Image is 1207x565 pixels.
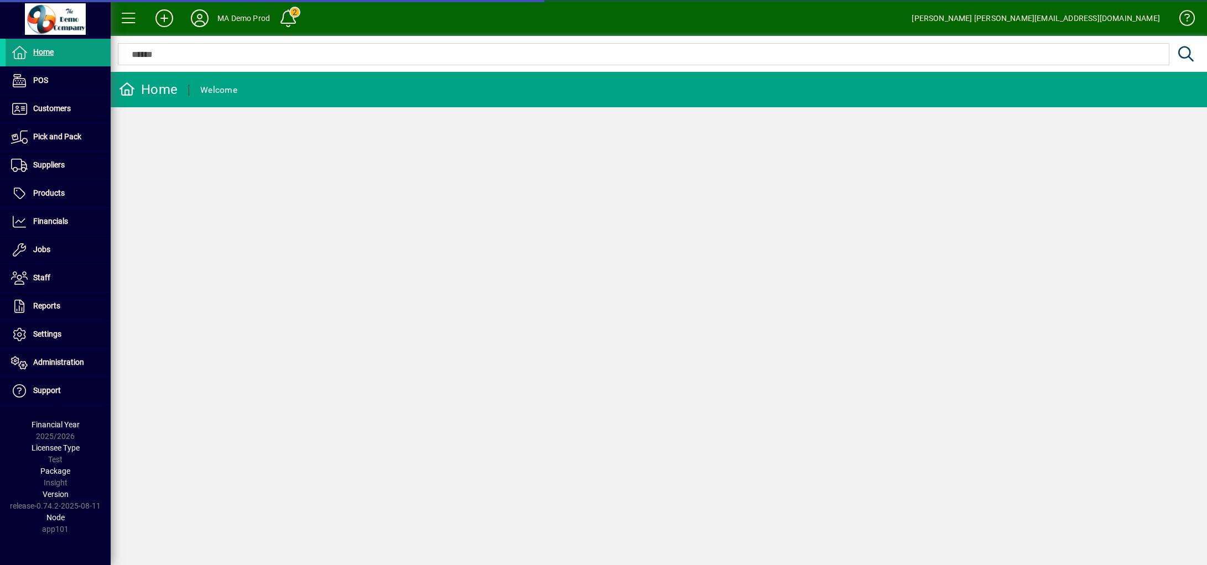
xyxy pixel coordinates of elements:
[119,81,178,98] div: Home
[6,95,111,123] a: Customers
[33,329,61,338] span: Settings
[6,67,111,95] a: POS
[46,513,65,522] span: Node
[33,189,65,197] span: Products
[32,443,80,452] span: Licensee Type
[6,321,111,348] a: Settings
[33,217,68,226] span: Financials
[182,8,217,28] button: Profile
[6,123,111,151] a: Pick and Pack
[217,9,270,27] div: MA Demo Prod
[33,358,84,367] span: Administration
[33,386,61,395] span: Support
[33,76,48,85] span: POS
[6,180,111,207] a: Products
[40,467,70,475] span: Package
[6,292,111,320] a: Reports
[6,236,111,264] a: Jobs
[33,132,81,141] span: Pick and Pack
[6,208,111,236] a: Financials
[200,81,237,99] div: Welcome
[6,151,111,179] a: Suppliers
[912,9,1160,27] div: [PERSON_NAME] [PERSON_NAME][EMAIL_ADDRESS][DOMAIN_NAME]
[6,377,111,405] a: Support
[32,420,80,429] span: Financial Year
[33,245,50,254] span: Jobs
[43,490,69,499] span: Version
[6,264,111,292] a: Staff
[33,160,65,169] span: Suppliers
[147,8,182,28] button: Add
[6,349,111,376] a: Administration
[33,301,60,310] span: Reports
[33,48,54,56] span: Home
[33,273,50,282] span: Staff
[1171,2,1193,38] a: Knowledge Base
[33,104,71,113] span: Customers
